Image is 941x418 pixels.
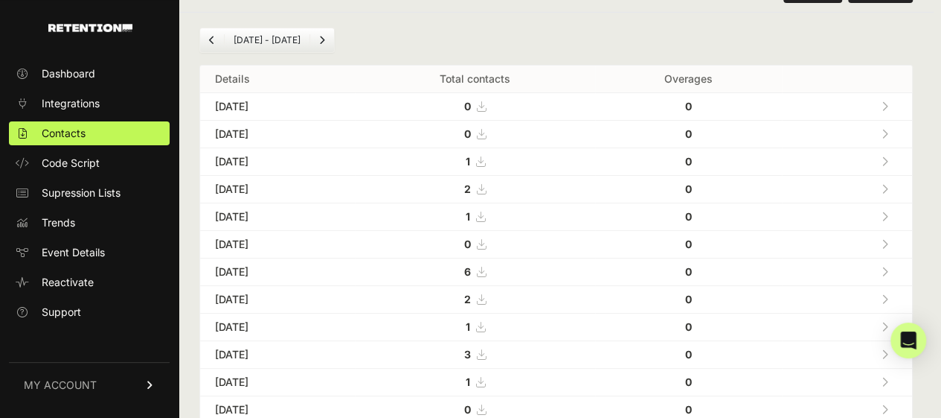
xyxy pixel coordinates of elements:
strong: 1 [466,210,470,223]
strong: 0 [464,127,471,140]
td: [DATE] [200,314,355,341]
strong: 0 [685,238,692,250]
td: [DATE] [200,176,355,203]
a: 1 [466,376,485,388]
strong: 0 [685,210,692,223]
strong: 2 [464,293,471,305]
span: Event Details [42,245,105,260]
span: Support [42,305,81,320]
span: Supression Lists [42,186,121,200]
img: Retention.com [48,24,132,32]
a: Code Script [9,151,170,175]
td: [DATE] [200,341,355,369]
strong: 0 [685,403,692,416]
td: [DATE] [200,231,355,259]
strong: 0 [464,238,471,250]
strong: 0 [464,403,471,416]
th: Total contacts [355,66,595,93]
strong: 0 [685,155,692,168]
strong: 1 [466,155,470,168]
a: 1 [466,210,485,223]
a: Contacts [9,121,170,145]
a: Next [310,28,334,52]
td: [DATE] [200,369,355,396]
a: Trends [9,211,170,235]
th: Details [200,66,355,93]
td: [DATE] [200,93,355,121]
strong: 3 [464,348,471,361]
strong: 0 [464,100,471,113]
a: Previous [200,28,224,52]
strong: 2 [464,183,471,195]
strong: 0 [685,183,692,195]
strong: 0 [685,320,692,333]
span: Code Script [42,156,100,171]
span: Dashboard [42,66,95,81]
span: Contacts [42,126,86,141]
strong: 0 [685,100,692,113]
span: MY ACCOUNT [24,378,97,393]
a: 1 [466,155,485,168]
strong: 0 [685,376,692,388]
li: [DATE] - [DATE] [224,34,309,46]
a: 2 [464,293,486,305]
th: Overages [595,66,782,93]
a: 2 [464,183,486,195]
span: Reactivate [42,275,94,290]
span: Integrations [42,96,100,111]
strong: 0 [685,348,692,361]
a: Support [9,300,170,324]
span: Trends [42,215,75,230]
a: 3 [464,348,486,361]
a: MY ACCOUNT [9,362,170,408]
strong: 0 [685,293,692,305]
strong: 6 [464,265,471,278]
strong: 0 [685,265,692,278]
div: Open Intercom Messenger [890,323,926,358]
td: [DATE] [200,121,355,148]
td: [DATE] [200,286,355,314]
a: Dashboard [9,62,170,86]
a: 6 [464,265,486,278]
td: [DATE] [200,203,355,231]
a: Supression Lists [9,181,170,205]
strong: 1 [466,320,470,333]
td: [DATE] [200,148,355,176]
a: Integrations [9,92,170,115]
a: Event Details [9,241,170,265]
strong: 0 [685,127,692,140]
a: 1 [466,320,485,333]
td: [DATE] [200,259,355,286]
strong: 1 [466,376,470,388]
a: Reactivate [9,270,170,294]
